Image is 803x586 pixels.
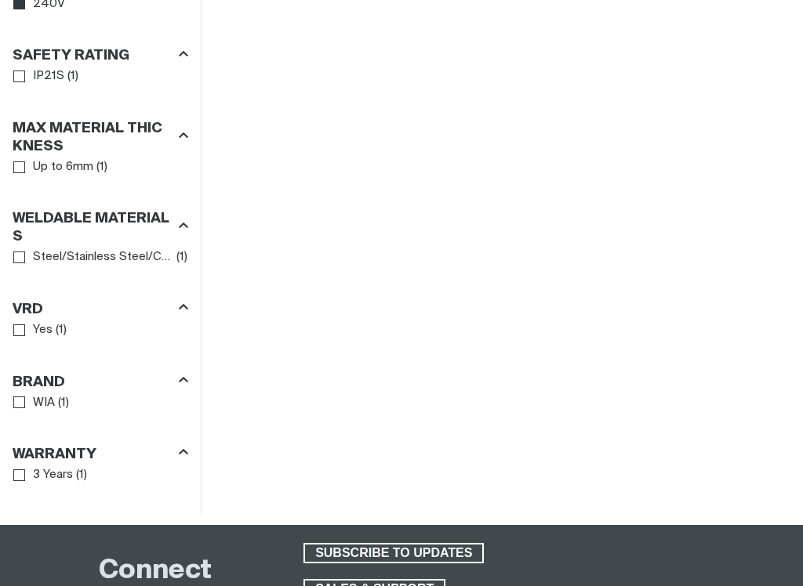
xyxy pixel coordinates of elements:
[13,66,187,87] ul: Safety Rating
[13,320,53,341] a: Yes
[13,371,188,392] div: Brand
[13,47,129,65] h3: Safety Rating
[13,247,173,268] a: Steel/Stainless Steel/Cast Iron
[33,394,55,412] span: WIA
[56,321,67,339] span: ( 1 )
[303,543,484,563] a: SUBSCRIBE TO UPDATES
[13,446,96,464] h3: Warranty
[13,157,187,178] ul: Max Material Thickness
[76,466,87,484] span: ( 1 )
[13,465,187,486] ul: Warranty
[13,392,187,414] ul: Brand
[13,210,172,246] h3: Weldable Materials
[13,374,65,392] h3: Brand
[13,301,43,319] h3: VRD
[96,158,107,176] span: ( 1 )
[13,120,172,156] h3: Max Material Thickness
[13,465,73,486] a: 3 Years
[33,248,173,266] span: Steel/Stainless Steel/Cast Iron
[13,157,93,178] a: Up to 6mm
[13,392,55,414] a: WIA
[33,466,73,484] span: 3 Years
[33,321,53,339] span: Yes
[13,117,188,156] div: Max Material Thickness
[58,394,69,412] span: ( 1 )
[176,248,187,266] span: ( 1 )
[13,320,187,341] ul: VRD
[13,247,187,268] ul: Weldable Materials
[13,443,188,465] div: Warranty
[13,66,64,87] a: IP21S
[33,67,64,85] span: IP21S
[13,45,188,66] div: Safety Rating
[13,208,188,247] div: Weldable Materials
[13,298,188,319] div: VRD
[33,158,93,176] span: Up to 6mm
[305,543,482,563] span: SUBSCRIBE TO UPDATES
[67,67,78,85] span: ( 1 )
